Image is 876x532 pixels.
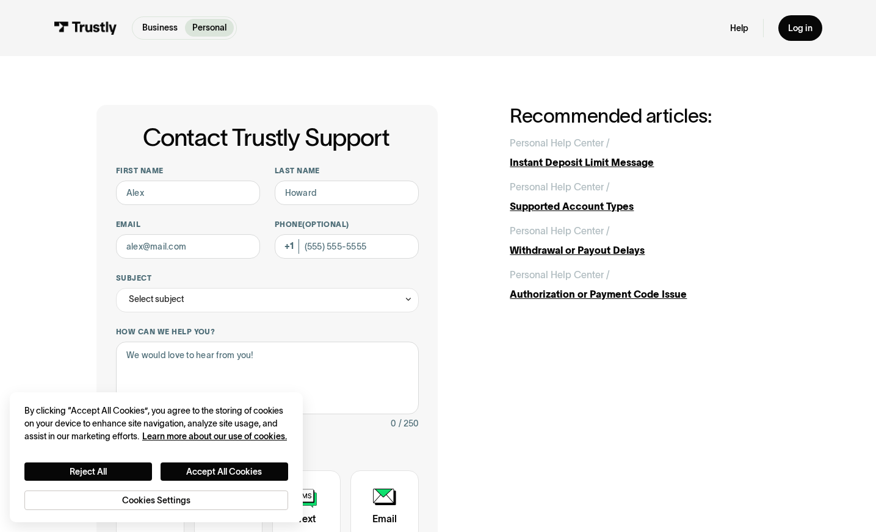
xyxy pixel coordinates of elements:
a: Log in [778,15,822,41]
div: Personal Help Center / [510,268,610,282]
div: Personal Help Center / [510,180,610,195]
div: By clicking “Accept All Cookies”, you agree to the storing of cookies on your device to enhance s... [24,404,288,443]
a: Personal Help Center /Supported Account Types [510,180,780,214]
img: Trustly Logo [54,21,117,35]
label: First name [116,166,260,176]
a: More information about your privacy, opens in a new tab [142,431,287,441]
label: Subject [116,273,419,283]
a: Help [730,23,748,34]
div: Privacy [24,404,288,510]
label: Phone [275,220,419,229]
div: Authorization or Payment Code Issue [510,287,780,302]
h1: Contact Trustly Support [114,124,419,151]
a: Personal Help Center /Instant Deposit Limit Message [510,136,780,170]
div: Personal Help Center / [510,136,610,151]
p: Personal [192,21,226,34]
input: (555) 555-5555 [275,234,419,259]
div: Cookie banner [10,392,303,522]
label: How can we help you? [116,327,419,337]
p: Business [142,21,178,34]
label: Last name [275,166,419,176]
input: Alex [116,181,260,205]
a: Personal [185,19,234,37]
a: Business [135,19,185,37]
span: (Optional) [302,220,349,228]
div: Supported Account Types [510,199,780,214]
input: Howard [275,181,419,205]
button: Reject All [24,462,152,481]
a: Personal Help Center /Authorization or Payment Code Issue [510,268,780,302]
div: Select subject [116,288,419,312]
label: Email [116,220,260,229]
button: Cookies Settings [24,491,288,510]
div: / 250 [399,417,419,431]
input: alex@mail.com [116,234,260,259]
div: Instant Deposit Limit Message [510,156,780,170]
div: Log in [788,23,813,34]
div: Select subject [129,292,184,307]
a: Personal Help Center /Withdrawal or Payout Delays [510,224,780,258]
div: 0 [391,417,396,431]
div: Personal Help Center / [510,224,610,239]
button: Accept All Cookies [161,462,288,481]
div: Withdrawal or Payout Delays [510,243,780,258]
h2: Recommended articles: [510,105,780,126]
